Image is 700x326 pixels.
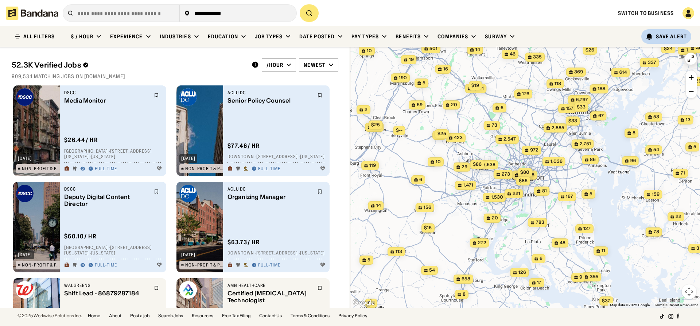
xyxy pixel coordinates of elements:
[376,203,381,209] span: 14
[586,47,594,53] span: $26
[64,90,149,96] div: DSCC
[12,84,338,308] div: grid
[227,283,313,288] div: AMN Healthcare
[475,47,480,53] span: 14
[23,34,55,39] div: ALL FILTERS
[222,314,250,318] a: Free Tax Filing
[654,303,664,307] a: Terms (opens in new tab)
[429,46,437,52] span: 501
[227,186,313,192] div: ACLU DC
[492,122,497,129] span: 73
[185,166,223,171] div: Non-Profit & Public Service
[64,148,162,160] div: [GEOGRAPHIC_DATA] · [STREET_ADDRESS][US_STATE] · [US_STATE]
[352,298,376,308] img: Google
[227,154,325,160] div: Downtown · [STREET_ADDRESS] · [US_STATE]
[551,158,563,165] span: 1,036
[110,33,143,40] div: Experience
[602,248,605,254] span: 11
[462,164,467,170] span: 29
[367,257,370,263] span: 5
[602,298,610,303] span: $37
[462,276,470,282] span: 658
[369,162,376,169] span: 119
[109,314,121,318] a: About
[417,102,423,108] span: 69
[64,136,98,144] div: $ 26.44 / hr
[560,240,565,246] span: 48
[502,171,510,177] span: 273
[443,66,448,72] span: 16
[540,256,542,262] span: 6
[258,262,280,268] div: Full-time
[373,124,381,130] span: 441
[371,122,380,127] span: $25
[158,314,183,318] a: Search Jobs
[519,178,528,183] span: $86
[682,284,696,299] button: Map camera controls
[179,281,197,299] img: AMN Healthcare logo
[568,118,577,123] span: $33
[367,48,372,54] span: 10
[669,303,698,307] a: Report a map error
[365,107,367,113] span: 2
[483,162,495,168] span: 5,638
[22,263,60,267] div: Non-Profit & Public Service
[576,97,588,103] span: 6,797
[299,33,335,40] div: Date Posted
[95,262,117,268] div: Full-time
[552,125,564,131] span: 2,885
[227,193,313,200] div: Organizing Manager
[409,57,414,63] span: 19
[12,61,246,69] div: 52.3K Verified Jobs
[255,33,283,40] div: Job Types
[208,33,238,40] div: Education
[399,75,407,81] span: 190
[71,33,93,40] div: $ / hour
[491,194,503,200] span: 1,530
[454,135,463,141] span: 423
[352,298,376,308] a: Open this area in Google Maps (opens a new window)
[227,238,260,246] div: $ 63.73 / hr
[18,253,32,257] div: [DATE]
[64,283,149,288] div: Walgreens
[95,166,117,172] div: Full-time
[574,69,583,75] span: 369
[485,33,507,40] div: Subway
[654,229,659,235] span: 78
[227,90,313,96] div: ACLU DC
[424,225,432,230] span: $16
[451,102,457,108] span: 20
[396,249,402,255] span: 113
[291,314,330,318] a: Terms & Conditions
[436,159,441,165] span: 10
[17,314,82,318] div: © 2025 Workwise Solutions Inc.
[656,33,687,40] div: Save Alert
[648,60,656,66] span: 337
[18,156,32,161] div: [DATE]
[555,81,561,87] span: 118
[693,144,696,150] span: 5
[676,214,681,220] span: 22
[6,7,58,20] img: Bandana logotype
[179,88,197,106] img: ACLU DC logo
[664,46,673,51] span: $24
[429,267,435,273] span: 54
[424,204,431,211] span: 156
[423,80,425,86] span: 5
[653,114,659,120] span: 53
[542,188,547,194] span: 81
[338,314,367,318] a: Privacy Policy
[598,113,604,119] span: 67
[227,97,313,104] div: Senior Policy Counsel
[686,117,691,123] span: 13
[64,193,149,207] div: Deputy Digital Content Director
[652,191,660,197] span: 159
[686,47,694,53] span: 156
[227,250,325,256] div: Downtown · [STREET_ADDRESS] · [US_STATE]
[536,219,544,226] span: 783
[522,91,529,97] span: 176
[258,166,280,172] div: Full-time
[473,161,482,167] span: $86
[618,10,674,16] span: Switch to Business
[566,106,573,112] span: 157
